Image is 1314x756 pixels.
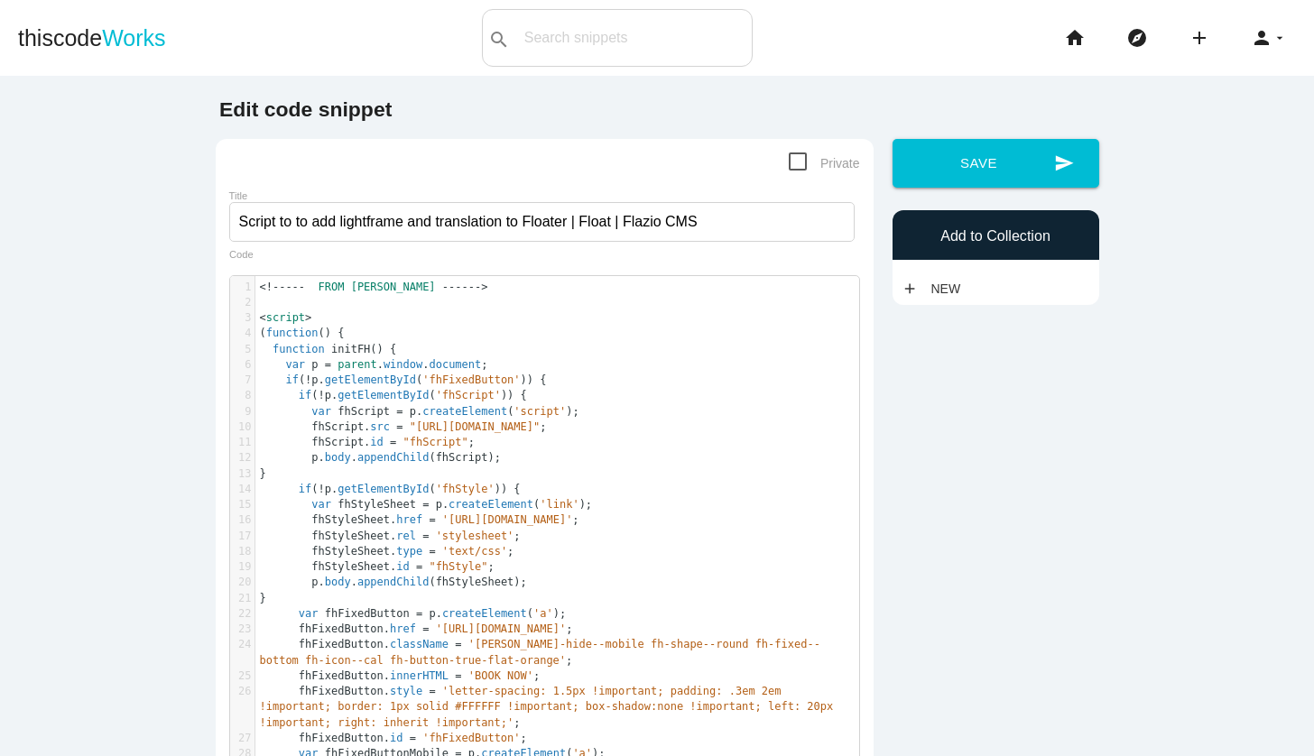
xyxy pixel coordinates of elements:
span: fhScript [338,405,390,418]
div: 9 [230,404,254,419]
span: fhFixedButton [299,732,384,744]
span: function [266,327,319,339]
span: 'stylesheet' [436,530,514,542]
span: . ; [260,420,547,433]
span: fhStyleSheet [436,576,514,588]
span: = [390,436,396,448]
div: 14 [230,482,254,497]
span: fhStyleSheet [311,530,390,542]
span: p [325,483,331,495]
span: . ; [260,560,495,573]
span: . ( ); [260,405,579,418]
span: appendChild [357,451,429,464]
span: href [396,513,422,526]
i: add [902,272,918,305]
span: = [429,545,435,558]
label: Code [229,249,254,261]
button: sendSave [893,139,1099,188]
span: } [260,592,266,604]
span: ( . ( )) { [260,389,527,401]
div: 7 [230,373,254,388]
span: = [429,685,435,697]
span: createElement [442,607,527,620]
span: = [325,358,331,371]
span: id [370,436,383,448]
span: 'script' [514,405,566,418]
span: p [311,373,318,386]
span: . ; [260,685,840,729]
div: 26 [230,684,254,699]
span: getElementById [325,373,416,386]
span: document [429,358,481,371]
span: = [410,732,416,744]
span: href [390,622,416,635]
span: "fhScript" [403,436,468,448]
span: var [285,358,305,371]
span: . ; [260,513,579,526]
span: '[PERSON_NAME]-hide--mobile fh-shape--round fh-fixed--bottom fh-icon--cal fh-button-true-flat-ora... [260,638,820,666]
span: parent [338,358,376,371]
span: 'text/css' [442,545,507,558]
span: fhStyleSheet [338,498,416,511]
span: > [305,311,311,324]
div: 10 [230,419,254,435]
span: Private [789,152,860,175]
div: 3 [230,310,254,326]
span: } [260,467,266,480]
span: var [311,405,331,418]
span: var [299,607,319,620]
div: 23 [230,622,254,637]
div: 21 [230,591,254,606]
label: Title [229,190,248,201]
span: . . ( ); [260,451,501,464]
span: type [396,545,422,558]
span: var [311,498,331,511]
i: person [1251,9,1272,67]
span: getElementById [338,483,429,495]
span: . . ( ); [260,576,527,588]
span: . ; [260,732,527,744]
i: send [1054,139,1074,188]
span: fhFixedButton [299,685,384,697]
div: 11 [230,435,254,450]
span: p [311,358,318,371]
span: style [390,685,422,697]
i: explore [1126,9,1148,67]
span: = [455,638,461,650]
span: p [429,607,435,620]
span: if [285,373,298,386]
span: . ; [260,638,820,666]
i: arrow_drop_down [1272,9,1287,67]
span: fhScript [311,436,364,448]
a: addNew [902,272,970,305]
span: 'BOOK NOW' [468,669,533,682]
span: 'a' [533,607,553,620]
div: 15 [230,497,254,512]
span: p [311,451,318,464]
span: ( . ( )) { [260,483,521,495]
span: fhFixedButton [299,622,384,635]
span: p [311,576,318,588]
span: createElement [449,498,533,511]
span: ( . ( )) { [260,373,547,386]
span: ------> [442,281,488,293]
span: < [260,311,266,324]
span: . ; [260,530,521,542]
span: fhStyleSheet [311,560,390,573]
span: body [325,451,351,464]
span: = [422,530,429,542]
div: 16 [230,512,254,528]
span: . ; [260,436,476,448]
span: 'link' [540,498,578,511]
span: <!----- [260,281,306,293]
span: innerHTML [390,669,449,682]
span: 'fhStyle' [436,483,495,495]
span: fhStyleSheet [311,545,390,558]
span: function [273,343,325,355]
span: . . ; [260,358,488,371]
span: ! [305,373,311,386]
span: = [455,669,461,682]
span: initFH [331,343,370,355]
div: 25 [230,668,254,684]
span: createElement [422,405,507,418]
